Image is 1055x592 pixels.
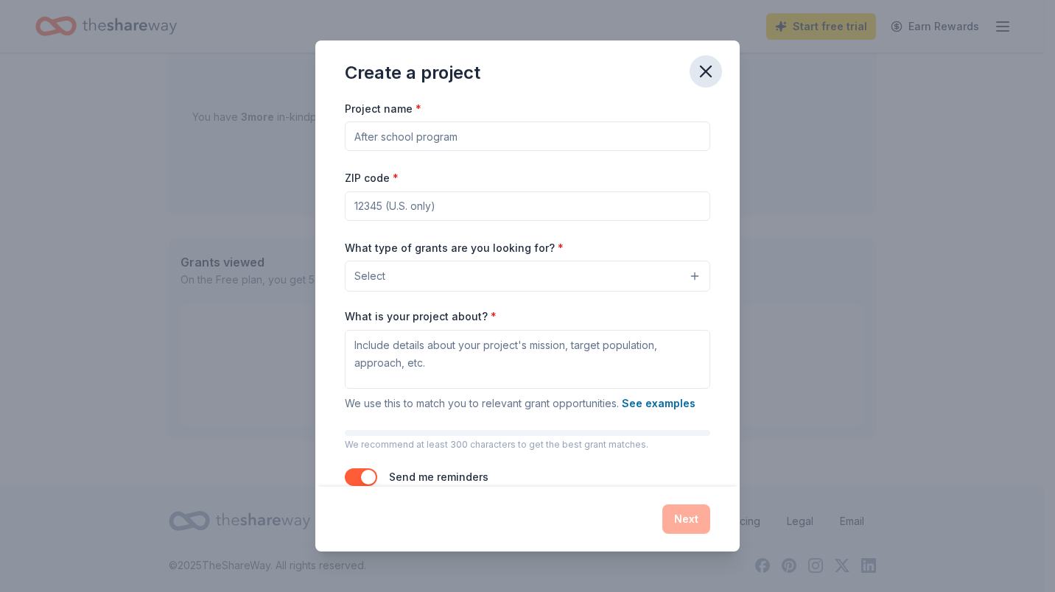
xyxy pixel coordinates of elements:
label: ZIP code [345,171,399,186]
input: 12345 (U.S. only) [345,191,710,221]
label: Send me reminders [389,471,488,483]
div: Create a project [345,61,480,85]
button: Select [345,261,710,292]
label: Project name [345,102,421,116]
span: Select [354,267,385,285]
label: What type of grants are you looking for? [345,241,564,256]
p: We recommend at least 300 characters to get the best grant matches. [345,439,710,451]
button: See examples [622,395,695,412]
input: After school program [345,121,710,151]
p: Email me reminders of grant application deadlines [389,486,631,504]
label: What is your project about? [345,309,497,324]
span: We use this to match you to relevant grant opportunities. [345,397,695,409]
